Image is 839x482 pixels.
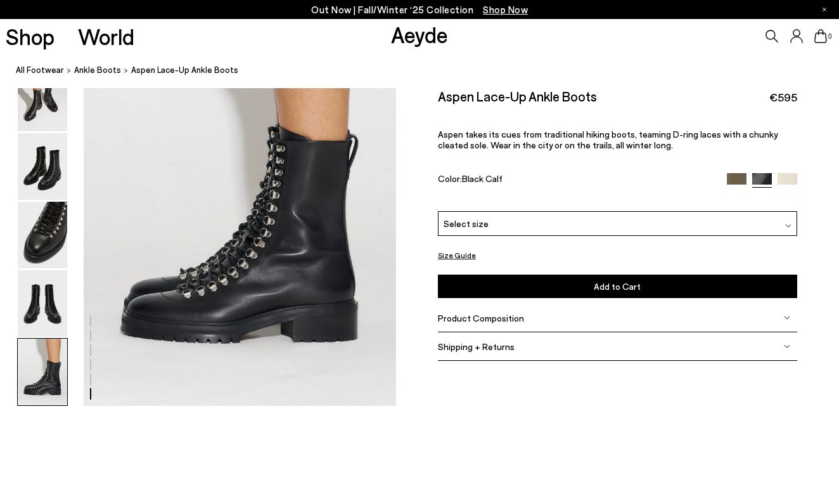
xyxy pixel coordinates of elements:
span: Black Calf [462,173,503,184]
img: Aspen Lace-Up Ankle Boots - Image 2 [18,65,67,131]
a: Shop [6,25,54,48]
img: Aspen Lace-Up Ankle Boots - Image 5 [18,270,67,337]
img: Aspen Lace-Up Ankle Boots - Image 3 [18,133,67,200]
span: Navigate to /collections/new-in [483,4,528,15]
a: ankle boots [74,63,121,77]
span: €595 [769,89,797,105]
img: Aspen Lace-Up Ankle Boots - Image 6 [18,339,67,405]
span: Select size [444,217,489,230]
a: Aeyde [391,21,448,48]
h2: Aspen Lace-Up Ankle Boots [438,88,597,104]
span: Add to Cart [594,281,641,292]
img: Aspen Lace-Up Ankle Boots - Image 4 [18,202,67,268]
button: Add to Cart [438,275,797,298]
img: svg%3E [784,315,790,321]
img: svg%3E [784,343,790,349]
span: Aspen Lace-Up Ankle Boots [131,63,238,77]
img: svg%3E [785,223,791,229]
p: Out Now | Fall/Winter ‘25 Collection [311,2,528,18]
p: Aspen takes its cues from traditional hiking boots, teaming D-ring laces with a chunky cleated so... [438,129,797,150]
nav: breadcrumb [16,53,839,88]
a: 0 [814,29,827,43]
div: Color: [438,173,715,188]
span: Shipping + Returns [438,341,515,352]
span: Product Composition [438,313,524,323]
a: World [78,25,134,48]
span: 0 [827,33,833,40]
a: All Footwear [16,63,64,77]
button: Size Guide [438,247,476,263]
span: ankle boots [74,65,121,75]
